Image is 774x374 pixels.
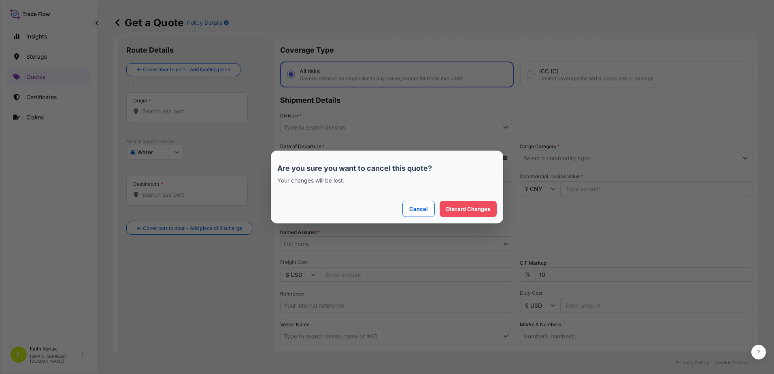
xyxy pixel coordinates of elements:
[446,205,490,213] p: Discard Changes
[277,176,497,185] p: Your changes will be lost.
[402,201,435,217] button: Cancel
[440,201,497,217] button: Discard Changes
[409,205,428,213] p: Cancel
[277,164,497,173] p: Are you sure you want to cancel this quote?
